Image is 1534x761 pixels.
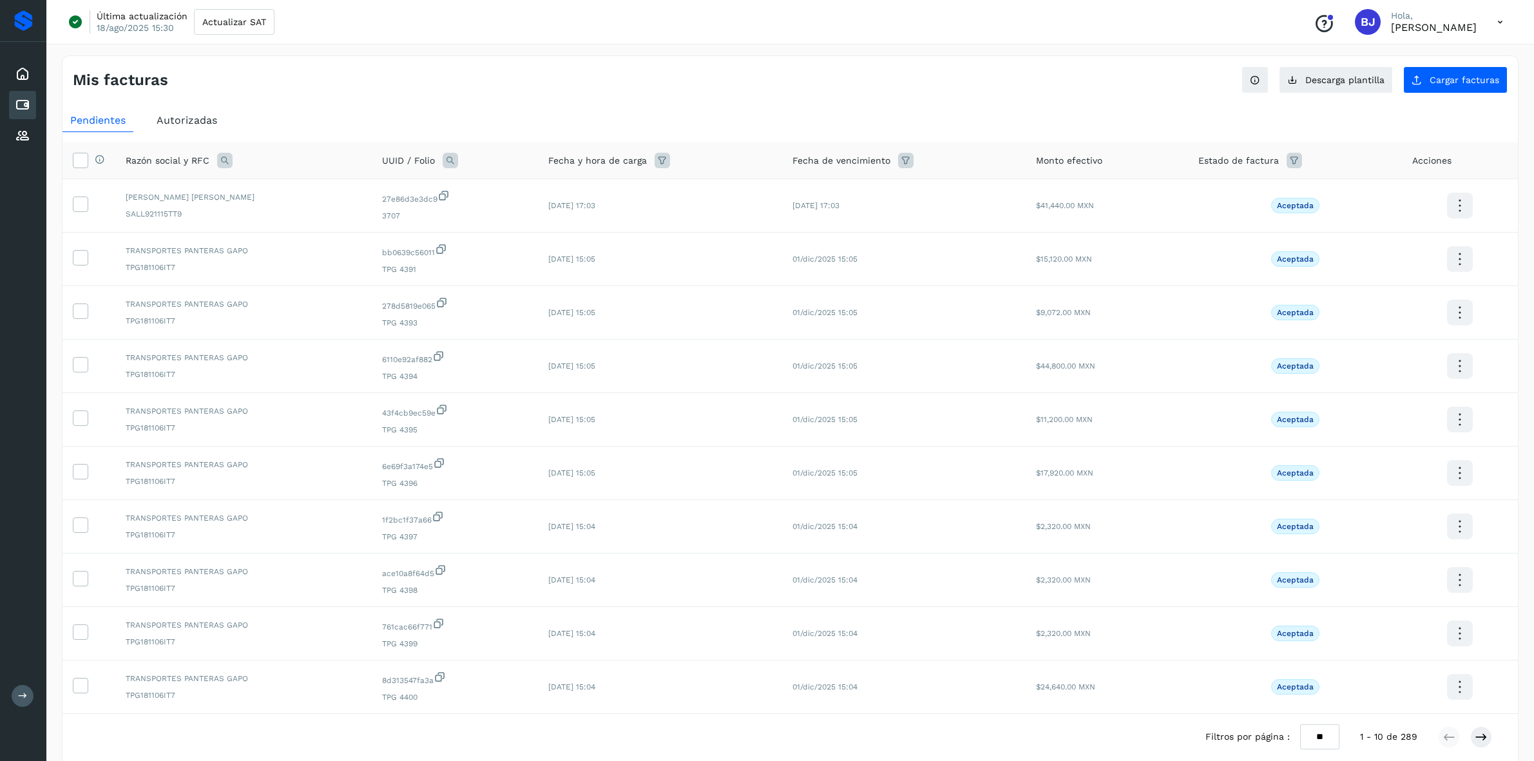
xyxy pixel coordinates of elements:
span: Descarga plantilla [1305,75,1385,84]
span: [DATE] 15:05 [548,255,595,264]
div: Inicio [9,60,36,88]
span: TPG 4393 [382,317,528,329]
span: 01/dic/2025 15:05 [792,468,858,477]
span: TPG 4400 [382,691,528,703]
span: Estado de factura [1198,154,1279,168]
span: TPG181106IT7 [126,476,361,487]
span: [DATE] 17:03 [792,201,839,210]
button: Actualizar SAT [194,9,274,35]
span: Actualizar SAT [202,17,266,26]
span: Monto efectivo [1036,154,1102,168]
span: $41,440.00 MXN [1036,201,1094,210]
span: Fecha y hora de carga [548,154,647,168]
span: Autorizadas [157,114,217,126]
p: Aceptada [1277,415,1314,424]
span: Cargar facturas [1430,75,1499,84]
button: Descarga plantilla [1279,66,1393,93]
p: Aceptada [1277,575,1314,584]
span: [DATE] 15:05 [548,468,595,477]
div: Cuentas por pagar [9,91,36,119]
p: 18/ago/2025 15:30 [97,22,174,34]
span: Fecha de vencimiento [792,154,890,168]
span: [DATE] 15:05 [548,361,595,371]
span: Razón social y RFC [126,154,209,168]
span: Pendientes [70,114,126,126]
div: Proveedores [9,122,36,150]
span: TPG 4398 [382,584,528,596]
span: $24,640.00 MXN [1036,682,1095,691]
span: [DATE] 15:04 [548,575,595,584]
span: 01/dic/2025 15:04 [792,629,858,638]
p: Aceptada [1277,682,1314,691]
span: TPG181106IT7 [126,636,361,648]
span: TRANSPORTES PANTERAS GAPO [126,405,361,417]
span: $2,320.00 MXN [1036,575,1091,584]
span: 43f4cb9ec59e [382,403,528,419]
span: [DATE] 15:05 [548,415,595,424]
span: TPG181106IT7 [126,529,361,541]
span: 01/dic/2025 15:05 [792,415,858,424]
span: [DATE] 15:04 [548,522,595,531]
p: Aceptada [1277,201,1314,210]
span: 01/dic/2025 15:04 [792,522,858,531]
span: 8d313547fa3a [382,671,528,686]
span: [DATE] 15:04 [548,682,595,691]
span: bb0639c56011 [382,243,528,258]
p: Aceptada [1277,629,1314,638]
span: 01/dic/2025 15:05 [792,308,858,317]
span: TPG181106IT7 [126,422,361,434]
span: TPG 4396 [382,477,528,489]
p: Aceptada [1277,255,1314,264]
span: TPG 4399 [382,638,528,650]
span: [PERSON_NAME] [PERSON_NAME] [126,191,361,203]
span: TPG181106IT7 [126,262,361,273]
p: Hola, [1391,10,1477,21]
span: 278d5819e065 [382,296,528,312]
span: 01/dic/2025 15:04 [792,575,858,584]
span: TPG 4394 [382,371,528,382]
span: $2,320.00 MXN [1036,522,1091,531]
span: TRANSPORTES PANTERAS GAPO [126,673,361,684]
p: Brayant Javier Rocha Martinez [1391,21,1477,34]
p: Aceptada [1277,361,1314,371]
span: 01/dic/2025 15:05 [792,255,858,264]
span: TPG181106IT7 [126,315,361,327]
span: ace10a8f64d5 [382,564,528,579]
span: TRANSPORTES PANTERAS GAPO [126,298,361,310]
span: 1 - 10 de 289 [1360,730,1417,744]
span: 6e69f3a174e5 [382,457,528,472]
span: UUID / Folio [382,154,435,168]
span: 27e86d3e3dc9 [382,189,528,205]
span: $2,320.00 MXN [1036,629,1091,638]
span: TRANSPORTES PANTERAS GAPO [126,459,361,470]
span: TPG 4395 [382,424,528,436]
span: TPG181106IT7 [126,369,361,380]
h4: Mis facturas [73,71,168,90]
span: 6110e92af882 [382,350,528,365]
p: Aceptada [1277,308,1314,317]
span: $9,072.00 MXN [1036,308,1091,317]
p: Última actualización [97,10,187,22]
span: Filtros por página : [1205,730,1290,744]
span: TRANSPORTES PANTERAS GAPO [126,566,361,577]
span: TRANSPORTES PANTERAS GAPO [126,619,361,631]
span: 3707 [382,210,528,222]
span: 761cac66f771 [382,617,528,633]
span: 01/dic/2025 15:04 [792,682,858,691]
span: $15,120.00 MXN [1036,255,1092,264]
span: TPG181106IT7 [126,583,361,594]
span: $17,920.00 MXN [1036,468,1093,477]
span: $44,800.00 MXN [1036,361,1095,371]
span: TPG181106IT7 [126,689,361,701]
p: Aceptada [1277,522,1314,531]
span: TPG 4391 [382,264,528,275]
span: Acciones [1412,154,1452,168]
button: Cargar facturas [1403,66,1508,93]
span: [DATE] 15:04 [548,629,595,638]
span: [DATE] 17:03 [548,201,595,210]
p: Aceptada [1277,468,1314,477]
span: TPG 4397 [382,531,528,543]
span: $11,200.00 MXN [1036,415,1093,424]
span: SALL921115TT9 [126,208,361,220]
